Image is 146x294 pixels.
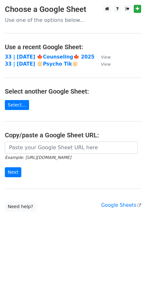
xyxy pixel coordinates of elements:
a: 33 | [DATE] 🍁Counseling🍁 2025 [5,54,95,60]
input: Paste your Google Sheet URL here [5,142,138,154]
a: Select... [5,100,29,110]
small: View [101,55,111,60]
small: View [101,62,111,67]
a: Google Sheets [101,202,141,208]
h4: Select another Google Sheet: [5,87,141,95]
p: Use one of the options below... [5,17,141,23]
h4: Copy/paste a Google Sheet URL: [5,131,141,139]
small: Example: [URL][DOMAIN_NAME] [5,155,71,160]
a: Need help? [5,202,36,212]
h3: Choose a Google Sheet [5,5,141,14]
a: View [95,54,111,60]
input: Next [5,167,21,177]
h4: Use a recent Google Sheet: [5,43,141,51]
a: 33 | [DATE] 🔆Psycho Tik🔆 [5,61,78,67]
a: View [95,61,111,67]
